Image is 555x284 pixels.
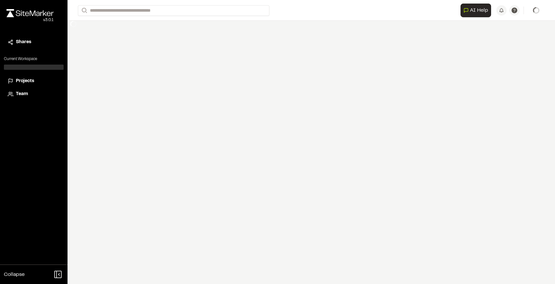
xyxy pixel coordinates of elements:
p: Current Workspace [4,56,64,62]
span: Team [16,91,28,98]
a: Team [8,91,60,98]
span: Projects [16,78,34,85]
button: Open AI Assistant [461,4,491,17]
span: Shares [16,39,31,46]
span: Collapse [4,271,25,278]
a: Shares [8,39,60,46]
img: rebrand.png [6,9,54,17]
span: AI Help [470,6,488,14]
div: Oh geez...please don't... [6,17,54,23]
button: Search [78,5,90,16]
a: Projects [8,78,60,85]
div: Open AI Assistant [461,4,494,17]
